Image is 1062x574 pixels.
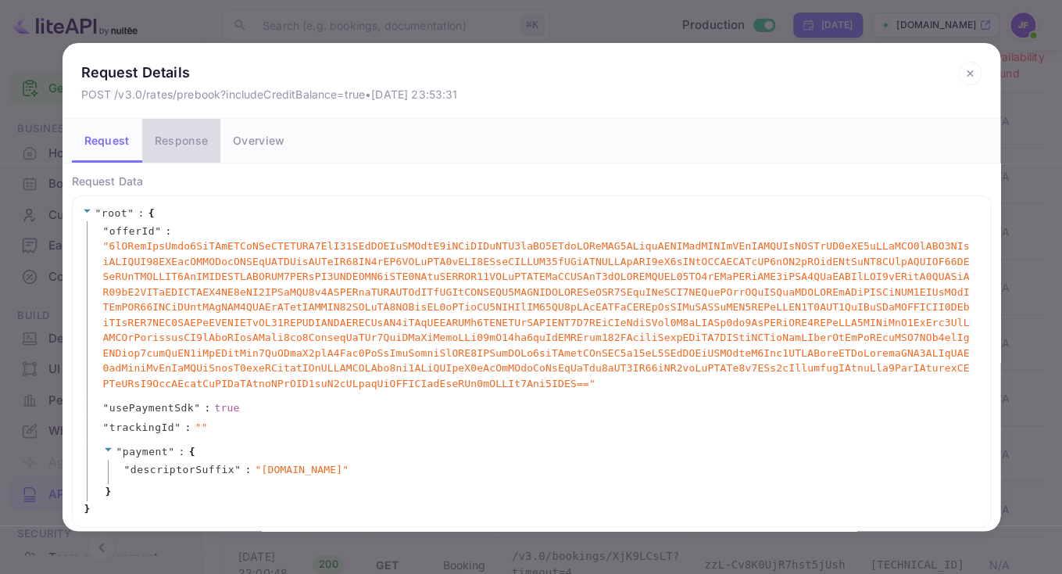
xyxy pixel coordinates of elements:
span: : [138,206,144,221]
p: POST /v3.0/rates/prebook?includeCreditBalance=true • [DATE] 23:53:31 [81,86,458,102]
span: " [234,464,241,475]
button: Response [142,119,220,163]
button: Request [72,119,142,163]
span: " [127,207,134,219]
span: : [165,224,171,239]
span: root [102,207,127,219]
p: Request Data [72,173,991,189]
span: " [124,464,131,475]
span: offerId [109,224,155,239]
span: } [103,484,112,500]
span: { [189,444,195,460]
span: " [DOMAIN_NAME] " [255,462,349,478]
div: true [214,400,239,416]
span: " [103,402,109,414]
span: descriptorSuffix [131,462,234,478]
span: : [184,420,191,436]
span: " [116,446,123,457]
span: : [245,462,251,478]
span: " " [195,420,207,436]
span: " [194,402,200,414]
span: : [204,400,210,416]
span: : [178,444,184,460]
span: payment [123,446,168,457]
span: " [168,446,174,457]
button: Overview [220,119,297,163]
span: " [95,207,102,219]
span: trackingId [109,420,174,436]
span: " [174,422,181,433]
span: " [103,422,109,433]
p: Request Details [81,62,458,83]
span: " [155,225,161,237]
span: " [103,225,109,237]
span: } [82,501,91,517]
span: " 6lORemIpsUmdo6SiTAmETCoNSeCTETURA7ElI31SEdDOEIuSMOdtE9iNCiDIDuNTU3laBO5ETdoLOReMAG5ALiquAENIMad... [103,239,972,391]
span: usePaymentSdk [109,400,194,416]
span: { [148,206,155,221]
